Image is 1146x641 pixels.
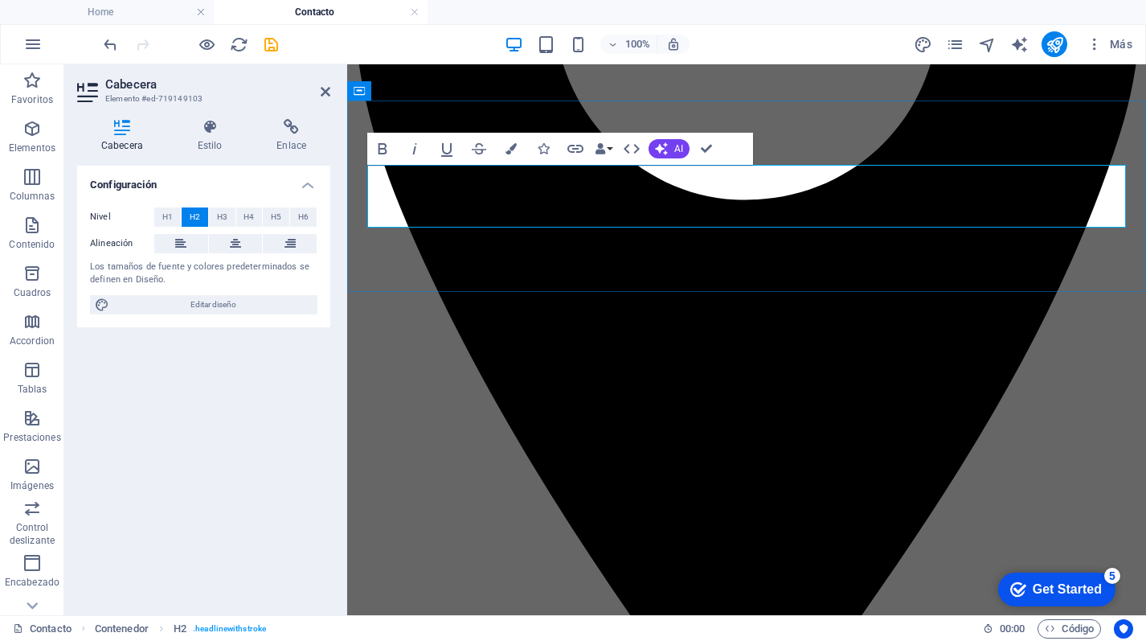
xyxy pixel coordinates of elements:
button: Colors [496,133,526,165]
div: 5 [119,3,135,19]
i: Publicar [1046,35,1064,54]
button: navigator [977,35,997,54]
button: AI [649,139,690,158]
button: Underline (⌘U) [432,133,462,165]
span: Editar diseño [114,295,313,314]
button: HTML [616,133,647,165]
button: H4 [236,208,263,227]
span: Haz clic para seleccionar y doble clic para editar [95,619,149,639]
button: undo [100,35,120,54]
button: Bold (⌘B) [367,133,398,165]
h4: Enlace [252,119,330,153]
h4: Contacto [214,3,428,21]
button: Más [1080,31,1139,57]
button: H5 [263,208,289,227]
span: H6 [298,208,309,227]
h3: Elemento #ed-719149103 [105,92,298,106]
label: Alineación [90,234,154,253]
span: 00 00 [1000,619,1025,639]
span: H1 [162,208,173,227]
i: Guardar (Ctrl+S) [262,35,280,54]
button: save [261,35,280,54]
h4: Cabecera [77,119,174,153]
button: Confirm (⌘+⏎) [691,133,722,165]
p: Imágenes [10,479,54,492]
div: Get Started 5 items remaining, 0% complete [13,8,130,42]
div: Get Started [47,18,117,32]
i: AI Writer [1010,35,1029,54]
label: Nivel [90,208,154,227]
i: Diseño (Ctrl+Alt+Y) [914,35,932,54]
span: Haz clic para seleccionar y doble clic para editar [174,619,186,639]
p: Prestaciones [3,431,60,444]
h2: Cabecera [105,77,330,92]
button: Link [560,133,591,165]
nav: breadcrumb [95,619,266,639]
button: publish [1042,31,1067,57]
i: Páginas (Ctrl+Alt+S) [946,35,964,54]
h6: 100% [624,35,650,54]
button: Código [1038,619,1101,639]
p: Favoritos [11,93,53,106]
span: Código [1045,619,1094,639]
i: Volver a cargar página [230,35,248,54]
button: reload [229,35,248,54]
button: text_generator [1009,35,1029,54]
p: Columnas [10,190,55,203]
p: Contenido [9,238,55,251]
button: H3 [209,208,235,227]
button: Strikethrough [464,133,494,165]
button: H2 [182,208,208,227]
span: H5 [271,208,281,227]
i: Navegador [978,35,997,54]
span: . headlinewithstroke [193,619,266,639]
button: Editar diseño [90,295,317,314]
h6: Tiempo de la sesión [983,619,1025,639]
p: Elementos [9,142,55,154]
span: : [1011,623,1013,635]
button: Usercentrics [1114,619,1133,639]
button: H1 [154,208,181,227]
p: Cuadros [14,286,51,299]
button: 100% [600,35,657,54]
h4: Estilo [174,119,253,153]
a: Haz clic para cancelar la selección y doble clic para abrir páginas [13,619,72,639]
p: Encabezado [5,576,59,589]
h4: Configuración [77,166,330,195]
i: Al redimensionar, ajustar el nivel de zoom automáticamente para ajustarse al dispositivo elegido. [666,37,681,51]
button: Haz clic para salir del modo de previsualización y seguir editando [197,35,216,54]
p: Tablas [18,383,47,396]
span: AI [674,144,683,154]
i: Deshacer: Eliminar elementos (Ctrl+Z) [101,35,120,54]
span: Más [1087,36,1132,52]
span: H2 [190,208,200,227]
button: Italic (⌘I) [399,133,430,165]
button: design [913,35,932,54]
p: Accordion [10,335,55,347]
button: Data Bindings [592,133,615,165]
button: Icons [528,133,559,165]
div: Los tamaños de fuente y colores predeterminados se definen en Diseño. [90,261,317,287]
span: H3 [217,208,227,227]
button: pages [945,35,964,54]
button: H6 [290,208,317,227]
span: H4 [244,208,254,227]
